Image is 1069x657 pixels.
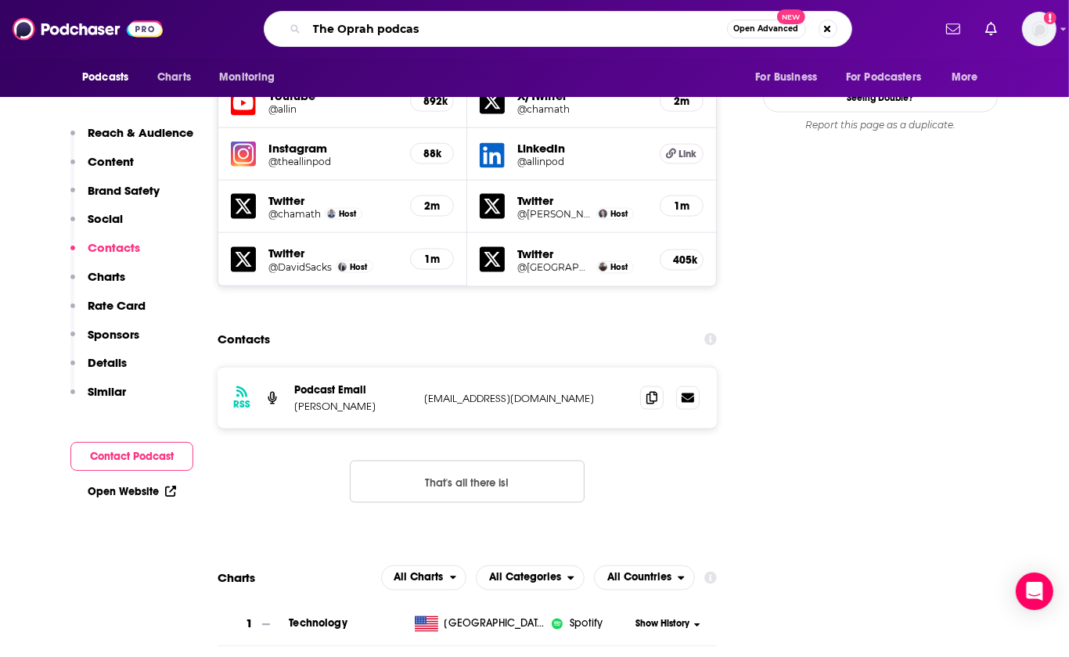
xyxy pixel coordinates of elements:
h3: RSS [233,398,250,411]
h2: Platforms [381,565,467,591]
h5: 2m [673,95,690,108]
span: All Charts [394,573,444,583]
span: Open Advanced [734,25,799,33]
a: Link [660,144,704,164]
div: Search podcasts, credits, & more... [264,11,852,47]
img: David Friedberg [599,263,607,271]
button: Contacts [70,240,140,269]
h3: 1 [246,616,253,634]
a: @[GEOGRAPHIC_DATA] [517,261,592,273]
a: Open Website [88,485,176,498]
h5: Twitter [268,193,398,208]
button: Open AdvancedNew [727,20,806,38]
span: More [952,66,978,88]
a: Charts [147,63,200,92]
svg: Add a profile image [1044,12,1056,24]
img: iconImage [551,618,563,630]
button: Charts [70,269,125,298]
h5: LinkedIn [517,141,647,156]
button: open menu [744,63,837,92]
span: All Countries [607,573,671,583]
button: Show profile menu [1022,12,1056,46]
button: Details [70,355,127,384]
button: Show History [631,618,706,631]
a: Show notifications dropdown [940,16,966,42]
a: Seeing Double? [763,82,998,113]
img: Jason Calacanis [599,210,607,218]
button: Rate Card [70,298,146,327]
a: [GEOGRAPHIC_DATA] [409,616,552,632]
img: User Profile [1022,12,1056,46]
p: Reach & Audience [88,125,193,140]
h2: Countries [594,565,695,591]
span: Podcasts [82,66,128,88]
p: Brand Safety [88,183,160,198]
span: All Categories [489,573,561,583]
span: Show History [635,618,689,631]
span: Link [678,148,696,160]
button: open menu [836,63,944,92]
button: Brand Safety [70,183,160,212]
a: Technology [289,617,347,630]
h5: Twitter [268,246,398,260]
span: Logged in as Morgan16 [1022,12,1056,46]
button: Contact Podcast [70,442,193,471]
a: @chamath [268,208,321,220]
a: @DavidSacks [268,261,332,273]
h5: Twitter [517,193,647,208]
button: open menu [594,565,695,591]
button: Reach & Audience [70,125,193,154]
h2: Charts [218,571,255,586]
span: Monitoring [219,66,275,88]
a: @chamath [517,103,647,115]
h5: Twitter [517,246,647,261]
button: open menu [208,63,295,92]
p: Details [88,355,127,370]
div: Report this page as a duplicate. [763,119,998,131]
span: Host [610,209,628,219]
img: iconImage [231,142,256,167]
p: Similar [88,384,126,399]
span: For Business [755,66,817,88]
img: David O. Sacks [338,263,347,271]
h5: 1m [673,199,690,213]
h2: Contacts [218,325,270,354]
a: Podchaser - Follow, Share and Rate Podcasts [13,14,163,44]
p: Charts [88,269,125,284]
p: Rate Card [88,298,146,313]
button: Sponsors [70,327,139,356]
span: Spotify [570,616,603,632]
a: 1 [218,603,289,646]
button: open menu [71,63,149,92]
img: Chamath Palihapitiya [327,210,336,218]
p: Podcast Email [294,383,412,397]
h2: Categories [476,565,585,591]
button: Content [70,154,134,183]
p: [PERSON_NAME] [294,400,412,413]
span: Host [339,209,356,219]
a: @allin [268,103,398,115]
span: United States [445,616,546,632]
button: Similar [70,384,126,413]
a: @theallinpod [268,156,398,167]
span: Charts [157,66,191,88]
button: open menu [381,565,467,591]
h5: 405k [673,253,690,267]
span: Host [610,262,628,272]
button: open menu [941,63,998,92]
input: Search podcasts, credits, & more... [307,16,727,41]
div: Open Intercom Messenger [1016,573,1053,610]
p: [EMAIL_ADDRESS][DOMAIN_NAME] [424,392,628,405]
p: Sponsors [88,327,139,342]
a: @[PERSON_NAME] [517,208,592,220]
span: For Podcasters [846,66,921,88]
